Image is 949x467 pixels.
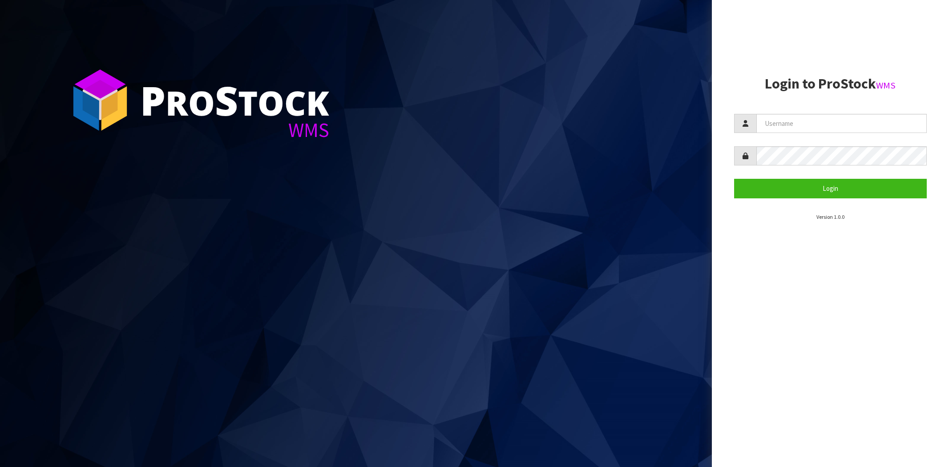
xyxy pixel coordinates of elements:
span: P [140,73,166,127]
small: Version 1.0.0 [816,213,844,220]
div: ro tock [140,80,329,120]
button: Login [734,179,927,198]
span: S [215,73,238,127]
h2: Login to ProStock [734,76,927,92]
div: WMS [140,120,329,140]
img: ProStock Cube [67,67,133,133]
small: WMS [876,80,896,91]
input: Username [756,114,927,133]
